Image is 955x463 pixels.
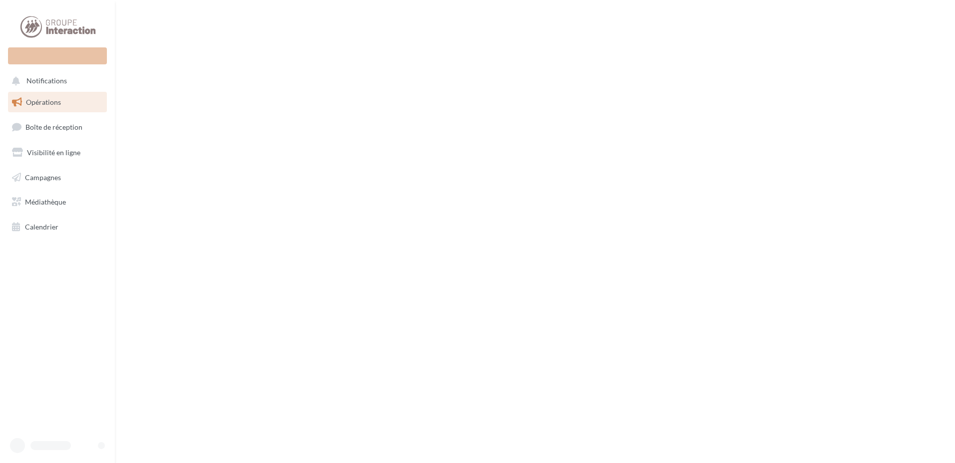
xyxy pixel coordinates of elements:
[25,223,58,231] span: Calendrier
[6,192,109,213] a: Médiathèque
[8,47,107,64] div: Nouvelle campagne
[6,92,109,113] a: Opérations
[25,173,61,181] span: Campagnes
[26,98,61,106] span: Opérations
[6,167,109,188] a: Campagnes
[27,148,80,157] span: Visibilité en ligne
[6,142,109,163] a: Visibilité en ligne
[25,198,66,206] span: Médiathèque
[26,77,67,85] span: Notifications
[6,217,109,237] a: Calendrier
[25,123,82,131] span: Boîte de réception
[6,116,109,138] a: Boîte de réception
